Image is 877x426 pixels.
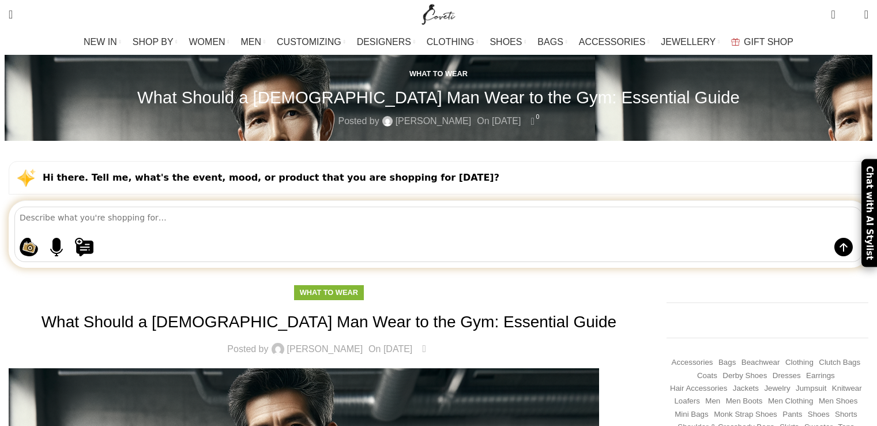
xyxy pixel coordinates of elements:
img: author-avatar [382,116,393,126]
a: 0 [526,114,539,129]
span: JEWELLERY [661,36,716,47]
a: Search [3,3,18,26]
h1: What Should a [DEMOGRAPHIC_DATA] Man Wear to the Gym: Essential Guide [137,87,740,107]
span: ACCESSORIES [579,36,646,47]
a: Shorts (322 items) [835,409,857,420]
a: [PERSON_NAME] [287,345,363,354]
span: GIFT SHOP [744,36,793,47]
a: ACCESSORIES [579,31,650,54]
a: Pants (1,359 items) [782,409,802,420]
a: [PERSON_NAME] [396,114,472,129]
a: CUSTOMIZING [277,31,345,54]
a: Hair Accessories (245 items) [670,383,727,394]
a: Men Shoes (1,372 items) [819,396,857,407]
a: Clothing (18,677 items) [785,357,814,368]
a: Derby shoes (233 items) [722,371,767,382]
a: 0 [418,342,430,357]
a: NEW IN [84,31,121,54]
time: On [DATE] [368,344,412,354]
a: Men (1,906 items) [705,396,720,407]
span: WOMEN [189,36,225,47]
span: Posted by [338,114,379,129]
a: What to wear [409,69,468,78]
span: 0 [533,113,542,121]
h1: What Should a [DEMOGRAPHIC_DATA] Man Wear to the Gym: Essential Guide [9,311,649,333]
a: Coats (417 items) [697,371,717,382]
span: BAGS [537,36,563,47]
span: MEN [241,36,262,47]
a: Shoes (294 items) [808,409,830,420]
a: Loafers (193 items) [674,396,699,407]
img: author-avatar [272,343,284,356]
a: 0 [825,3,841,26]
span: DESIGNERS [357,36,411,47]
span: 0 [846,12,855,20]
a: Jewelry (408 items) [764,383,790,394]
span: NEW IN [84,36,117,47]
span: SHOES [490,36,522,47]
img: GiftBag [731,38,740,46]
a: Men Clothing (418 items) [768,396,814,407]
a: Clutch Bags (155 items) [819,357,860,368]
span: CUSTOMIZING [277,36,341,47]
div: My Wishlist [844,3,856,26]
a: Jackets (1,198 items) [733,383,759,394]
a: Site logo [419,9,458,18]
a: GIFT SHOP [731,31,793,54]
span: CLOTHING [427,36,475,47]
div: Main navigation [3,31,874,54]
a: DESIGNERS [357,31,415,54]
span: SHOP BY [133,36,174,47]
a: SHOES [490,31,526,54]
a: Mini Bags (367 items) [675,409,709,420]
a: Dresses (9,676 items) [773,371,801,382]
a: Earrings (184 items) [806,371,835,382]
a: WOMEN [189,31,229,54]
time: On [DATE] [477,116,521,126]
a: Beachwear (451 items) [742,357,780,368]
a: JEWELLERY [661,31,720,54]
span: 0 [832,6,841,14]
a: What to wear [300,288,358,297]
a: MEN [241,31,265,54]
a: SHOP BY [133,31,178,54]
a: BAGS [537,31,567,54]
a: Accessories (745 items) [672,357,713,368]
span: 0 [425,341,434,350]
a: Men Boots (296 items) [726,396,763,407]
span: Posted by [227,345,268,354]
a: Monk strap shoes (262 items) [714,409,777,420]
a: Jumpsuit (155 items) [796,383,826,394]
a: Knitwear (484 items) [832,383,862,394]
a: CLOTHING [427,31,479,54]
a: Bags (1,744 items) [718,357,736,368]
